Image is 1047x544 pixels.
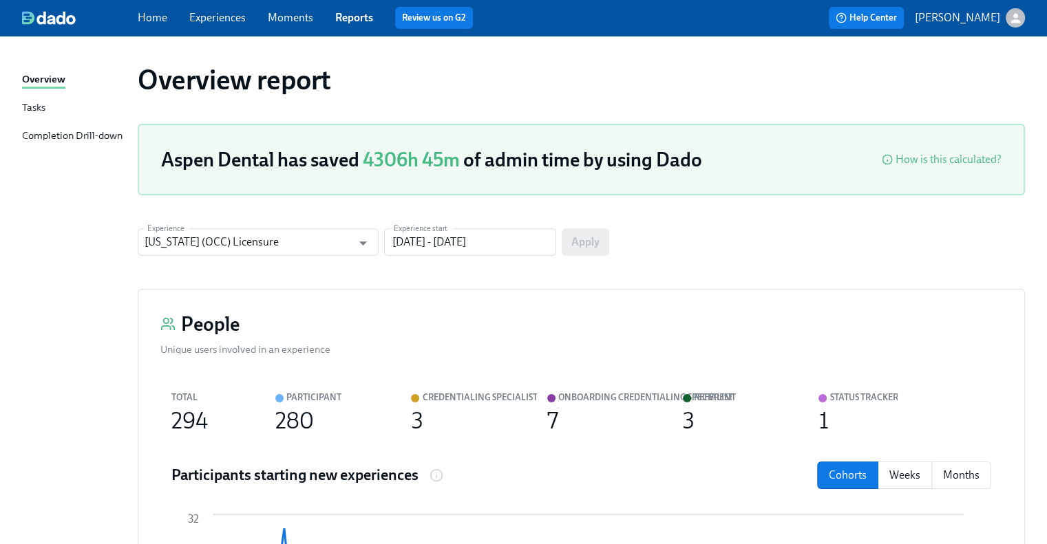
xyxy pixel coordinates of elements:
a: Completion Drill-down [22,128,127,145]
div: 1 [818,413,828,428]
div: Completion Drill-down [22,128,123,145]
a: Home [138,11,167,24]
h4: Participants starting new experiences [171,465,419,486]
p: Cohorts [829,468,867,483]
a: Overview [22,72,127,89]
h3: People [181,312,240,336]
div: Total [171,390,198,405]
h1: Overview report [138,63,331,96]
p: Months [943,468,980,483]
button: [PERSON_NAME] [915,8,1025,28]
button: months [931,461,991,489]
span: Help Center [836,11,897,25]
div: Participant [286,390,341,405]
div: 7 [547,413,558,428]
div: 280 [275,413,314,428]
button: weeks [878,461,932,489]
svg: Number of participants that started this experience in each cohort, week or month [430,468,443,482]
a: Tasks [22,100,127,117]
div: Status tracker [829,390,898,405]
button: Open [352,232,374,254]
div: 294 [171,413,208,428]
tspan: 32 [188,512,199,525]
div: date filter [817,461,991,489]
p: Weeks [889,468,920,483]
div: How is this calculated? [896,152,1002,167]
div: Credentialing Specialist [422,390,537,405]
a: Moments [268,11,313,24]
button: Review us on G2 [395,7,473,29]
div: 3 [411,413,423,428]
img: dado [22,11,76,25]
div: Unique users involved in an experience [160,342,330,357]
div: Onboarding credentialing specialist [558,390,733,405]
p: [PERSON_NAME] [915,10,1000,25]
div: Overview [22,72,65,89]
span: 4306h 45m [363,148,460,171]
div: Tasks [22,100,45,117]
a: Review us on G2 [402,11,466,25]
div: 3 [683,413,695,428]
a: Experiences [189,11,246,24]
button: cohorts [817,461,878,489]
h3: Aspen Dental has saved of admin time by using Dado [161,147,702,172]
button: Help Center [829,7,904,29]
a: Reports [335,11,373,24]
a: dado [22,11,138,25]
div: Referent [694,390,736,405]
